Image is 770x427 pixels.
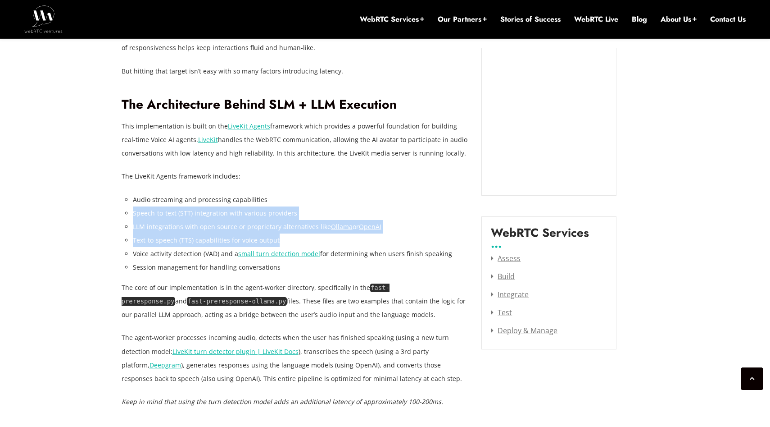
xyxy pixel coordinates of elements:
li: Audio streaming and processing capabilities [133,193,468,207]
label: WebRTC Services [491,226,589,247]
p: The LiveKit Agents framework includes: [122,170,468,183]
a: Deploy & Manage [491,326,557,335]
a: Stories of Success [500,14,561,24]
a: LiveKit Agents [228,122,270,130]
p: The agent-worker processes incoming audio, detects when the user has finished speaking (using a n... [122,331,468,385]
a: OpenAI [359,222,381,231]
a: Contact Us [710,14,746,24]
iframe: Embedded CTA [491,57,607,186]
li: Text-to-speech (TTS) capabilities for voice output [133,234,468,247]
a: Ollama [331,222,353,231]
li: Session management for handling conversations [133,261,468,274]
a: Blog [632,14,647,24]
p: The core of our implementation is in the agent-worker directory, specifically in the and files. T... [122,281,468,321]
h2: The Architecture Behind SLM + LLM Execution [122,97,468,113]
a: Assess [491,253,521,263]
a: Test [491,308,512,317]
a: Our Partners [438,14,487,24]
li: LLM integrations with open source or proprietary alternatives like or [133,220,468,234]
p: But hitting that target isn’t easy with so many factors introducing latency. [122,64,468,78]
p: This means that for truly conversational experiences, voice agents should respond in under one se... [122,28,468,55]
li: Speech-to-text (STT) integration with various providers [133,207,468,220]
a: Integrate [491,289,529,299]
a: LiveKit [198,135,218,144]
code: fast-preresponse.py [122,284,390,306]
a: WebRTC Live [574,14,618,24]
a: Build [491,271,515,281]
a: WebRTC Services [360,14,424,24]
em: Keep in mind that using the turn detection model adds an additional latency of approximately 100-... [122,397,443,406]
a: LiveKit turn detector plugin | LiveKit Docs [172,347,299,356]
img: WebRTC.ventures [24,5,63,32]
a: small turn detection model [238,249,320,258]
code: fast-preresponse-ollama.py [187,297,287,306]
li: Voice activity detection (VAD) and a for determining when users finish speaking [133,247,468,261]
p: This implementation is built on the framework which provides a powerful foundation for building r... [122,119,468,160]
a: About Us [661,14,697,24]
a: Deepgram [149,361,181,369]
